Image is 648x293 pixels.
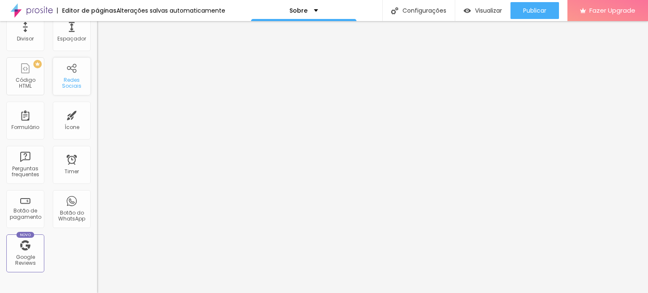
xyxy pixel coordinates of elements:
[57,36,86,42] div: Espaçador
[523,7,546,14] span: Publicar
[57,8,116,13] div: Editor de páginas
[65,169,79,175] div: Timer
[8,166,42,178] div: Perguntas frequentes
[8,254,42,266] div: Google Reviews
[65,124,79,130] div: Ícone
[55,77,88,89] div: Redes Sociais
[11,124,39,130] div: Formulário
[455,2,510,19] button: Visualizar
[464,7,471,14] img: view-1.svg
[17,36,34,42] div: Divisor
[510,2,559,19] button: Publicar
[589,7,635,14] span: Fazer Upgrade
[97,21,648,293] iframe: Editor
[8,77,42,89] div: Código HTML
[16,232,35,238] div: Novo
[391,7,398,14] img: Icone
[475,7,502,14] span: Visualizar
[55,210,88,222] div: Botão do WhatsApp
[289,8,308,13] p: Sobre
[8,208,42,220] div: Botão de pagamento
[116,8,225,13] div: Alterações salvas automaticamente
